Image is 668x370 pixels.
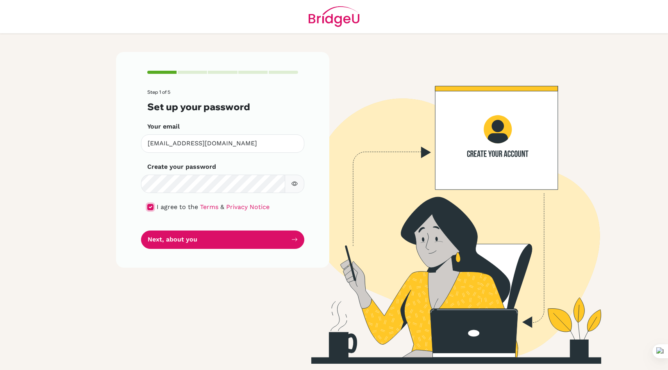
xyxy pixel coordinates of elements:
h3: Set up your password [147,101,298,113]
a: Privacy Notice [226,203,270,211]
span: Step 1 of 5 [147,89,170,95]
span: I agree to the [157,203,198,211]
label: Your email [147,122,180,131]
button: Next, about you [141,231,304,249]
span: & [220,203,224,211]
label: Create your password [147,162,216,172]
a: Terms [200,203,218,211]
img: Create your account [223,52,668,364]
input: Insert your email* [141,134,304,153]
